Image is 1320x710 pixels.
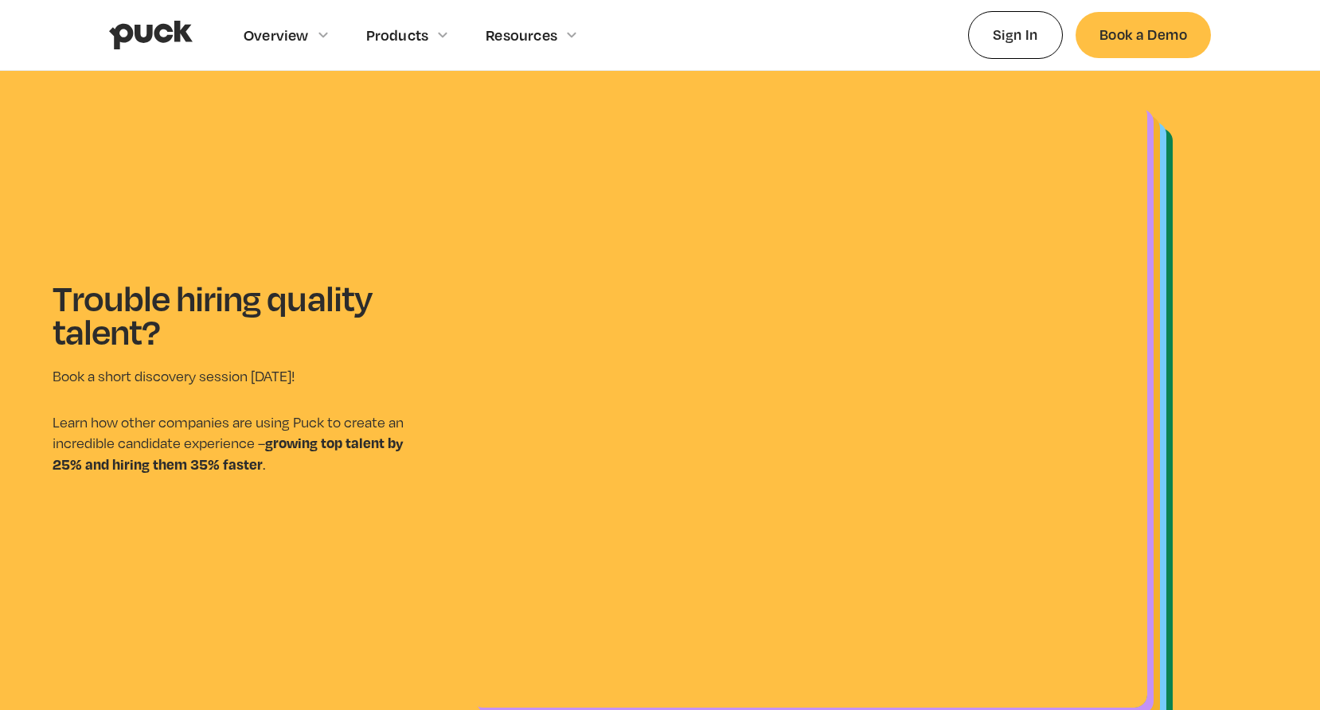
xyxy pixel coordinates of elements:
[53,432,403,474] strong: growing top talent by 25% and hiring them 35% faster
[486,26,557,44] div: Resources
[53,281,403,347] h1: Trouble hiring quality talent?
[53,412,431,475] p: Learn how other companies are using Puck to create an incredible candidate experience – .
[53,366,431,387] p: Book a short discovery session [DATE]!
[1076,12,1211,57] a: Book a Demo
[366,26,429,44] div: Products
[244,26,309,44] div: Overview
[968,11,1063,58] a: Sign In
